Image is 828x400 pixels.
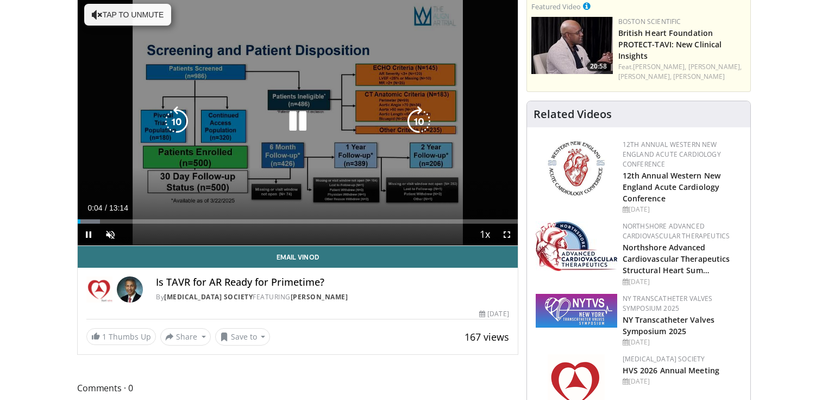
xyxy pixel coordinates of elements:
img: Avatar [117,276,143,303]
h4: Is TAVR for AR Ready for Primetime? [156,276,509,288]
a: [PERSON_NAME], [633,62,686,71]
h4: Related Videos [534,108,612,121]
a: [MEDICAL_DATA] Society [164,292,253,301]
a: [PERSON_NAME] [673,72,725,81]
a: 12th Annual Western New England Acute Cardiology Conference [623,140,721,169]
div: Progress Bar [78,219,518,224]
a: NY Transcatheter Valves Symposium 2025 [623,315,714,336]
button: Share [160,328,211,346]
a: Email Vinod [78,246,518,268]
a: 1 Thumbs Up [86,328,156,345]
span: 167 views [465,330,509,343]
span: 0:04 [87,204,102,212]
span: 13:14 [109,204,128,212]
img: 45d48ad7-5dc9-4e2c-badc-8ed7b7f471c1.jpg.150x105_q85_autocrop_double_scale_upscale_version-0.2.jpg [536,221,617,271]
button: Playback Rate [474,224,496,245]
div: [DATE] [479,309,509,319]
span: 1 [102,331,106,342]
a: [PERSON_NAME], [688,62,742,71]
div: [DATE] [623,205,742,214]
span: Comments 0 [77,381,518,395]
div: [DATE] [623,377,742,386]
img: 381df6ae-7034-46cc-953d-58fc09a18a66.png.150x105_q85_autocrop_double_scale_upscale_version-0.2.png [536,294,617,328]
a: HVS 2026 Annual Meeting [623,365,719,376]
a: 12th Annual Western New England Acute Cardiology Conference [623,170,720,204]
a: [MEDICAL_DATA] Society [623,354,705,364]
a: Boston Scientific [618,17,681,26]
a: 20:58 [531,17,613,74]
button: Save to [215,328,271,346]
div: [DATE] [623,277,742,287]
a: British Heart Foundation PROTECT-TAVI: New Clinical Insights [618,28,722,61]
a: [PERSON_NAME] [291,292,348,301]
a: NorthShore Advanced Cardiovascular Therapeutics [623,221,730,241]
button: Unmute [99,224,121,245]
img: 20bd0fbb-f16b-4abd-8bd0-1438f308da47.150x105_q85_crop-smart_upscale.jpg [531,17,613,74]
div: Feat. [618,62,746,82]
button: Pause [78,224,99,245]
div: [DATE] [623,337,742,347]
div: By FEATURING [156,292,509,302]
a: [PERSON_NAME], [618,72,672,81]
small: Featured Video [531,2,581,11]
a: Northshore Advanced Cardiovascular Therapeutics Structural Heart Sum… [623,242,730,275]
img: Heart Valve Society [86,276,112,303]
button: Fullscreen [496,224,518,245]
span: 20:58 [587,61,610,71]
button: Tap to unmute [84,4,171,26]
a: NY Transcatheter Valves Symposium 2025 [623,294,713,313]
img: 0954f259-7907-4053-a817-32a96463ecc8.png.150x105_q85_autocrop_double_scale_upscale_version-0.2.png [546,140,606,197]
span: / [105,204,107,212]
